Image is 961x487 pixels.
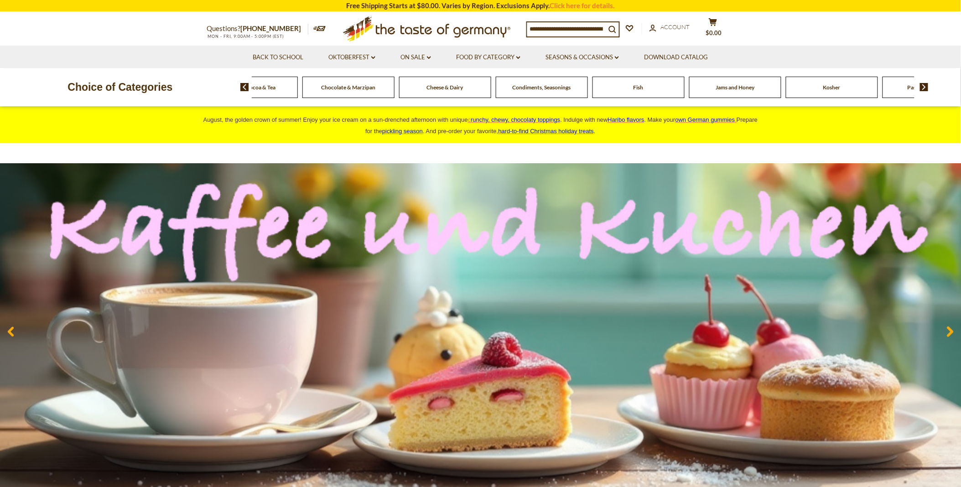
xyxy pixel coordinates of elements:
[908,84,950,91] a: Pasta and Potato
[321,84,375,91] a: Chocolate & Marzipan
[253,52,303,62] a: Back to School
[716,84,754,91] a: Jams and Honey
[675,116,737,123] a: own German gummies.
[920,83,929,91] img: next arrow
[513,84,571,91] a: Condiments, Seasonings
[700,18,727,41] button: $0.00
[661,23,690,31] span: Account
[400,52,431,62] a: On Sale
[675,116,735,123] span: own German gummies
[328,52,375,62] a: Oktoberfest
[203,116,758,135] span: August, the golden crown of summer! Enjoy your ice cream on a sun-drenched afternoon with unique ...
[228,84,275,91] a: Coffee, Cocoa & Tea
[240,83,249,91] img: previous arrow
[207,23,308,35] p: Questions?
[382,128,423,135] a: pickling season
[207,34,285,39] span: MON - FRI, 9:00AM - 5:00PM (EST)
[427,84,463,91] a: Cheese & Dairy
[471,116,560,123] span: runchy, chewy, chocolaty toppings
[823,84,841,91] a: Kosher
[644,52,708,62] a: Download Catalog
[649,22,690,32] a: Account
[499,128,596,135] span: .
[545,52,619,62] a: Seasons & Occasions
[241,24,301,32] a: [PHONE_NUMBER]
[550,1,615,10] a: Click here for details.
[468,116,561,123] a: crunchy, chewy, chocolaty toppings
[634,84,644,91] a: Fish
[706,29,722,36] span: $0.00
[456,52,520,62] a: Food By Category
[608,116,644,123] a: Haribo flavors
[499,128,594,135] a: hard-to-find Christmas holiday treats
